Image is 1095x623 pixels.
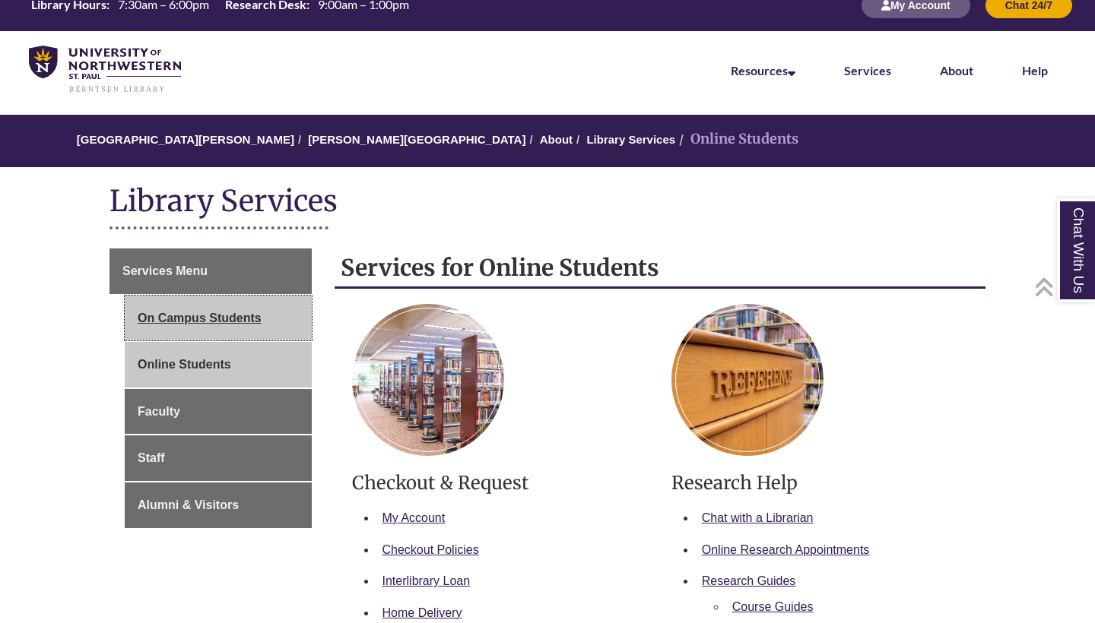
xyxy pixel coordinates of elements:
a: Faculty [125,389,312,435]
img: UNWSP Library Logo [29,46,181,93]
a: About [540,133,573,146]
div: Guide Page Menu [109,248,312,528]
a: Interlibrary Loan [382,574,471,587]
h1: Library Services [109,182,985,223]
h2: Services for Online Students [335,248,986,289]
li: Online Students [675,128,798,150]
a: Home Delivery [382,606,462,619]
a: Help [1022,63,1048,77]
a: My Account [382,511,446,524]
a: Services Menu [109,248,312,294]
a: Back to Top [1034,277,1091,297]
a: Checkout Policies [382,543,479,556]
h3: Checkout & Request [352,471,649,495]
a: Online Research Appointments [702,543,870,556]
a: Online Students [125,342,312,387]
a: Resources [731,63,795,77]
a: About [940,63,973,77]
a: [GEOGRAPHIC_DATA][PERSON_NAME] [77,133,294,146]
a: Library Services [586,133,675,146]
a: Course Guides [732,600,814,613]
a: Services [844,63,891,77]
h3: Research Help [671,471,968,495]
a: Chat with a Librarian [702,511,814,524]
a: [PERSON_NAME][GEOGRAPHIC_DATA] [308,133,525,146]
span: Services Menu [122,264,208,277]
a: Staff [125,435,312,481]
a: Alumni & Visitors [125,482,312,528]
a: Research Guides [702,574,796,587]
a: On Campus Students [125,296,312,341]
